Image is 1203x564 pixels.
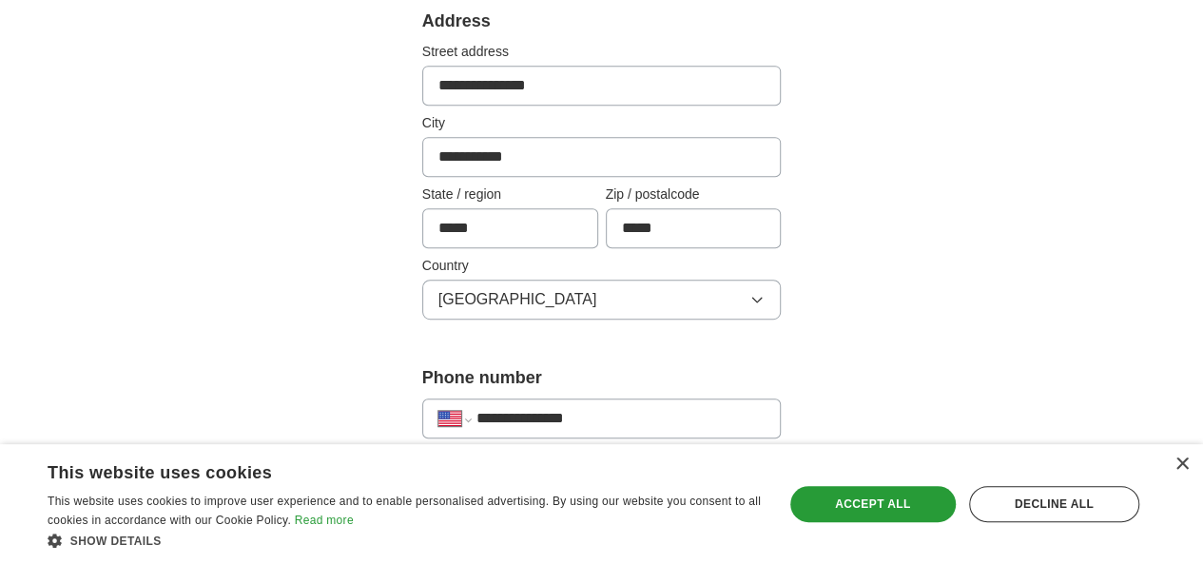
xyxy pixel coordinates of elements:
[969,486,1139,522] div: Decline all
[438,288,597,311] span: [GEOGRAPHIC_DATA]
[48,495,761,527] span: This website uses cookies to improve user experience and to enable personalised advertising. By u...
[1174,457,1189,472] div: Close
[606,185,782,204] label: Zip / postalcode
[295,514,354,527] a: Read more, opens a new window
[48,456,714,484] div: This website uses cookies
[422,113,782,133] label: City
[422,9,782,34] div: Address
[422,280,782,320] button: [GEOGRAPHIC_DATA]
[422,42,782,62] label: Street address
[790,486,956,522] div: Accept all
[48,531,762,550] div: Show details
[70,535,162,548] span: Show details
[422,256,782,276] label: Country
[422,365,782,391] label: Phone number
[422,185,598,204] label: State / region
